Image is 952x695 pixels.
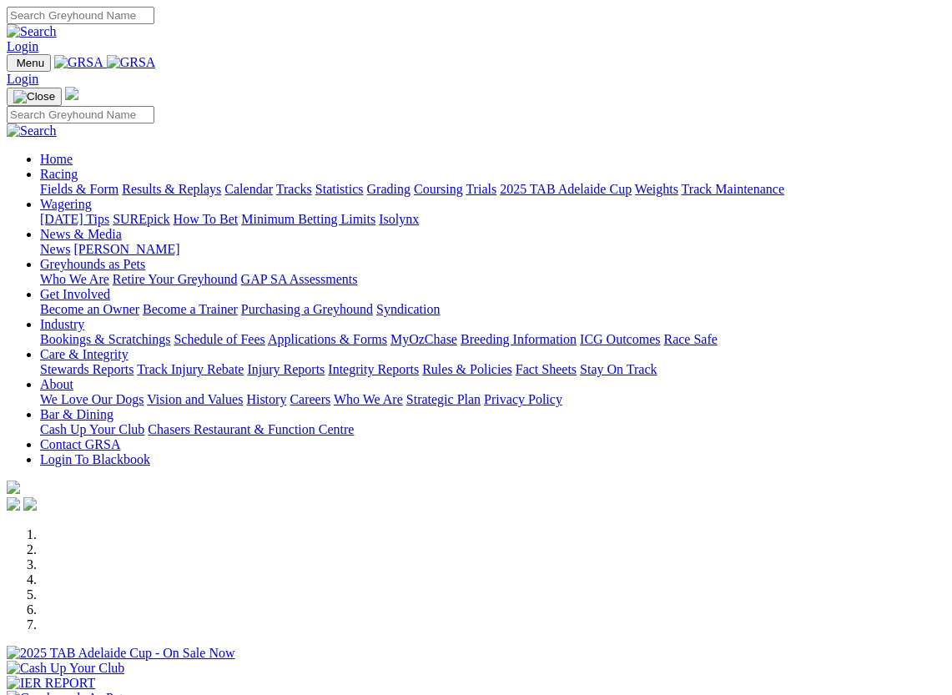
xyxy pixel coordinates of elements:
[13,90,55,103] img: Close
[334,392,403,406] a: Who We Are
[40,257,145,271] a: Greyhounds as Pets
[241,272,358,286] a: GAP SA Assessments
[40,272,945,287] div: Greyhounds as Pets
[461,332,577,346] a: Breeding Information
[484,392,562,406] a: Privacy Policy
[7,661,124,676] img: Cash Up Your Club
[40,332,170,346] a: Bookings & Scratchings
[390,332,457,346] a: MyOzChase
[40,392,945,407] div: About
[40,452,150,466] a: Login To Blackbook
[40,182,118,196] a: Fields & Form
[40,362,945,377] div: Care & Integrity
[17,57,44,69] span: Menu
[500,182,632,196] a: 2025 TAB Adelaide Cup
[379,212,419,226] a: Isolynx
[414,182,463,196] a: Coursing
[406,392,481,406] a: Strategic Plan
[40,197,92,211] a: Wagering
[224,182,273,196] a: Calendar
[107,55,156,70] img: GRSA
[40,227,122,241] a: News & Media
[40,242,70,256] a: News
[7,676,95,691] img: IER REPORT
[40,272,109,286] a: Who We Are
[40,212,109,226] a: [DATE] Tips
[65,87,78,100] img: logo-grsa-white.png
[40,152,73,166] a: Home
[7,24,57,39] img: Search
[376,302,440,316] a: Syndication
[7,72,38,86] a: Login
[276,182,312,196] a: Tracks
[40,437,120,451] a: Contact GRSA
[40,347,128,361] a: Care & Integrity
[7,39,38,53] a: Login
[315,182,364,196] a: Statistics
[40,212,945,227] div: Wagering
[7,481,20,494] img: logo-grsa-white.png
[40,242,945,257] div: News & Media
[40,407,113,421] a: Bar & Dining
[580,362,657,376] a: Stay On Track
[7,7,154,24] input: Search
[40,302,945,317] div: Get Involved
[40,422,945,437] div: Bar & Dining
[40,392,144,406] a: We Love Our Dogs
[40,167,78,181] a: Racing
[241,212,375,226] a: Minimum Betting Limits
[422,362,512,376] a: Rules & Policies
[40,287,110,301] a: Get Involved
[148,422,354,436] a: Chasers Restaurant & Function Centre
[122,182,221,196] a: Results & Replays
[174,332,264,346] a: Schedule of Fees
[7,123,57,138] img: Search
[40,332,945,347] div: Industry
[174,212,239,226] a: How To Bet
[40,317,84,331] a: Industry
[580,332,660,346] a: ICG Outcomes
[40,377,73,391] a: About
[7,88,62,106] button: Toggle navigation
[247,362,325,376] a: Injury Reports
[54,55,103,70] img: GRSA
[7,646,235,661] img: 2025 TAB Adelaide Cup - On Sale Now
[635,182,678,196] a: Weights
[7,497,20,511] img: facebook.svg
[328,362,419,376] a: Integrity Reports
[143,302,238,316] a: Become a Trainer
[466,182,496,196] a: Trials
[290,392,330,406] a: Careers
[682,182,784,196] a: Track Maintenance
[137,362,244,376] a: Track Injury Rebate
[113,272,238,286] a: Retire Your Greyhound
[241,302,373,316] a: Purchasing a Greyhound
[268,332,387,346] a: Applications & Forms
[663,332,717,346] a: Race Safe
[7,54,51,72] button: Toggle navigation
[40,422,144,436] a: Cash Up Your Club
[7,106,154,123] input: Search
[246,392,286,406] a: History
[147,392,243,406] a: Vision and Values
[23,497,37,511] img: twitter.svg
[367,182,411,196] a: Grading
[516,362,577,376] a: Fact Sheets
[73,242,179,256] a: [PERSON_NAME]
[40,182,945,197] div: Racing
[113,212,169,226] a: SUREpick
[40,362,133,376] a: Stewards Reports
[40,302,139,316] a: Become an Owner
